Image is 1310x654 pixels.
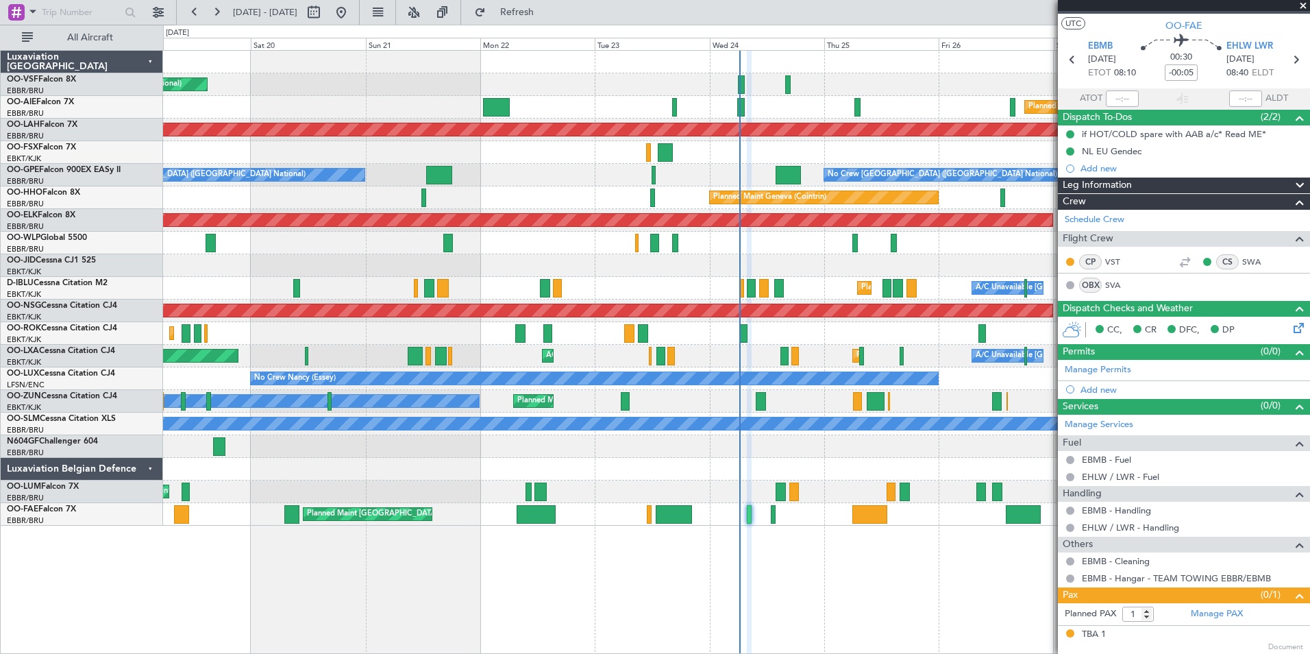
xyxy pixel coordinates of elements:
[1105,279,1136,291] a: SVA
[7,75,76,84] a: OO-VSFFalcon 8X
[856,346,1016,366] div: Planned Maint Kortrijk-[GEOGRAPHIC_DATA]
[939,38,1053,50] div: Fri 26
[7,370,39,378] span: OO-LUX
[710,38,824,50] div: Wed 24
[7,86,44,96] a: EBBR/BRU
[7,402,41,413] a: EBKT/KJK
[1088,40,1113,53] span: EBMB
[7,324,41,332] span: OO-ROK
[1261,588,1281,602] span: (0/1)
[1179,324,1200,337] span: DFC,
[76,165,306,185] div: No Crew [GEOGRAPHIC_DATA] ([GEOGRAPHIC_DATA] National)
[7,347,39,355] span: OO-LXA
[861,278,1014,298] div: Planned Maint Nice ([GEOGRAPHIC_DATA])
[7,256,36,265] span: OO-JID
[1080,92,1102,106] span: ATOT
[1105,256,1136,268] a: VST
[1082,505,1151,516] a: EBMB - Handling
[7,302,41,310] span: OO-NSG
[1079,254,1102,269] div: CP
[7,98,74,106] a: OO-AIEFalcon 7X
[7,131,44,141] a: EBBR/BRU
[1063,588,1078,603] span: Pax
[546,346,695,366] div: AOG Maint Kortrijk-[GEOGRAPHIC_DATA]
[7,289,41,300] a: EBKT/KJK
[173,323,333,343] div: Planned Maint Kortrijk-[GEOGRAPHIC_DATA]
[1145,324,1157,337] span: CR
[7,505,38,513] span: OO-FAE
[1261,398,1281,413] span: (0/0)
[517,391,677,411] div: Planned Maint Kortrijk-[GEOGRAPHIC_DATA]
[7,380,45,390] a: LFSN/ENC
[1079,278,1102,293] div: OBX
[1061,17,1085,29] button: UTC
[7,221,44,232] a: EBBR/BRU
[7,166,39,174] span: OO-GPE
[595,38,709,50] div: Tue 23
[1080,162,1303,174] div: Add new
[7,516,44,526] a: EBBR/BRU
[233,6,297,19] span: [DATE] - [DATE]
[1065,418,1133,432] a: Manage Services
[1252,66,1274,80] span: ELDT
[7,505,76,513] a: OO-FAEFalcon 7X
[1088,53,1116,66] span: [DATE]
[7,425,44,435] a: EBBR/BRU
[1082,555,1150,567] a: EBMB - Cleaning
[1082,454,1131,465] a: EBMB - Fuel
[7,335,41,345] a: EBKT/KJK
[7,154,41,164] a: EBKT/KJK
[1065,363,1131,377] a: Manage Permits
[1226,53,1255,66] span: [DATE]
[1088,66,1111,80] span: ETOT
[366,38,480,50] div: Sun 21
[1080,384,1303,396] div: Add new
[1063,344,1095,360] span: Permits
[1063,110,1132,125] span: Dispatch To-Dos
[824,38,939,50] div: Thu 25
[1165,19,1202,33] span: OO-FAE
[7,279,108,287] a: D-IBLUCessna Citation M2
[7,415,116,423] a: OO-SLMCessna Citation XLS
[7,267,41,277] a: EBKT/KJK
[1082,572,1271,584] a: EBMB - Hangar - TEAM TOWING EBBR/EBMB
[42,2,121,23] input: Trip Number
[976,278,1231,298] div: A/C Unavailable [GEOGRAPHIC_DATA] ([GEOGRAPHIC_DATA] National)
[1106,90,1139,107] input: --:--
[7,392,117,400] a: OO-ZUNCessna Citation CJ4
[7,437,98,446] a: N604GFChallenger 604
[828,165,1057,185] div: No Crew [GEOGRAPHIC_DATA] ([GEOGRAPHIC_DATA] National)
[7,143,76,152] a: OO-FSXFalcon 7X
[7,483,79,491] a: OO-LUMFalcon 7X
[1191,607,1243,621] a: Manage PAX
[1063,435,1081,451] span: Fuel
[1107,324,1122,337] span: CC,
[1065,607,1116,621] label: Planned PAX
[713,187,826,208] div: Planned Maint Geneva (Cointrin)
[1054,38,1168,50] div: Sat 27
[15,27,149,49] button: All Aircraft
[7,189,42,197] span: OO-HHO
[1082,145,1141,157] div: NL EU Gendec
[1261,344,1281,359] span: (0/0)
[7,244,44,254] a: EBBR/BRU
[7,234,87,242] a: OO-WLPGlobal 5500
[7,108,44,119] a: EBBR/BRU
[1082,522,1179,533] a: EHLW / LWR - Handling
[136,38,251,50] div: Fri 19
[166,27,189,39] div: [DATE]
[1063,194,1086,210] span: Crew
[1226,40,1273,53] span: EHLW LWR
[1114,66,1136,80] span: 08:10
[1063,486,1102,502] span: Handling
[1063,178,1132,193] span: Leg Information
[1065,213,1124,227] a: Schedule Crew
[1082,128,1266,140] div: if HOT/COLD spare with AAB a/c* Read ME*
[7,493,44,503] a: EBBR/BRU
[1226,66,1248,80] span: 08:40
[1222,324,1235,337] span: DP
[7,211,75,219] a: OO-ELKFalcon 8X
[976,346,1231,366] div: A/C Unavailable [GEOGRAPHIC_DATA] ([GEOGRAPHIC_DATA] National)
[7,189,80,197] a: OO-HHOFalcon 8X
[7,199,44,209] a: EBBR/BRU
